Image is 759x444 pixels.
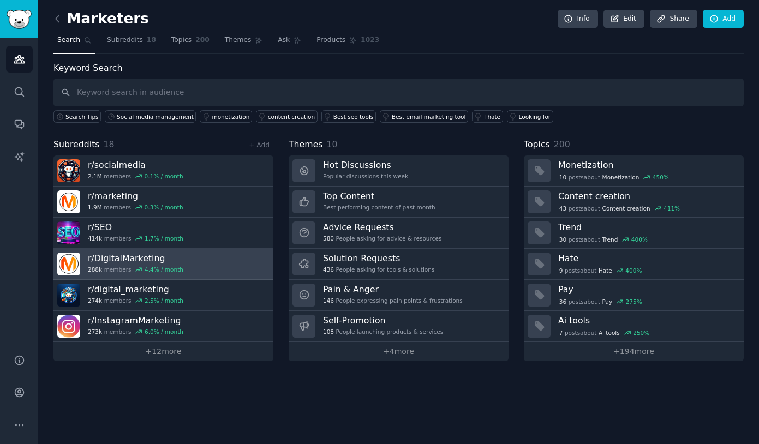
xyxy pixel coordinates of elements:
span: Topics [171,35,192,45]
a: I hate [472,110,503,123]
h3: r/ DigitalMarketing [88,253,183,264]
span: Ai tools [599,329,620,337]
a: Top ContentBest-performing content of past month [289,187,509,218]
a: Solution Requests436People asking for tools & solutions [289,249,509,280]
img: InstagramMarketing [57,315,80,338]
a: content creation [256,110,318,123]
a: Content creation43postsaboutContent creation411% [524,187,744,218]
span: Themes [225,35,252,45]
span: Ask [278,35,290,45]
span: 7 [559,329,563,337]
div: 2.5 % / month [145,297,183,304]
span: 18 [104,139,115,149]
span: Content creation [602,205,650,212]
a: +194more [524,342,744,361]
a: r/marketing1.9Mmembers0.3% / month [53,187,273,218]
div: 0.1 % / month [145,172,183,180]
span: Trend [602,236,618,243]
a: r/InstagramMarketing273kmembers6.0% / month [53,311,273,342]
span: 10 [559,173,566,181]
h3: Ai tools [558,315,736,326]
span: Subreddits [53,138,100,152]
a: Share [650,10,697,28]
h3: r/ socialmedia [88,159,183,171]
div: post s about [558,203,681,213]
span: 43 [559,205,566,212]
div: Popular discussions this week [323,172,408,180]
a: Trend30postsaboutTrend400% [524,218,744,249]
span: 146 [323,297,334,304]
span: 1023 [361,35,379,45]
span: Topics [524,138,550,152]
div: content creation [268,113,315,121]
span: 2.1M [88,172,102,180]
div: Best email marketing tool [392,113,466,121]
img: GummySearch logo [7,10,32,29]
h3: Hate [558,253,736,264]
a: Topics200 [168,32,213,54]
button: Search Tips [53,110,101,123]
a: Themes [221,32,267,54]
h3: Advice Requests [323,221,441,233]
a: Pay36postsaboutPay275% [524,280,744,311]
img: socialmedia [57,159,80,182]
span: 200 [554,139,570,149]
a: Advice Requests580People asking for advice & resources [289,218,509,249]
div: monetization [212,113,249,121]
a: Hot DiscussionsPopular discussions this week [289,155,509,187]
span: 36 [559,298,566,305]
img: digital_marketing [57,284,80,307]
span: Monetization [602,173,640,181]
h3: Content creation [558,190,736,202]
div: 275 % [626,298,642,305]
span: 274k [88,297,102,304]
span: Products [316,35,345,45]
h3: r/ marketing [88,190,183,202]
span: 108 [323,328,334,335]
div: post s about [558,172,670,182]
span: 580 [323,235,334,242]
img: DigitalMarketing [57,253,80,275]
div: post s about [558,297,643,307]
div: Looking for [519,113,551,121]
div: 400 % [631,236,648,243]
a: monetization [200,110,252,123]
a: Best email marketing tool [380,110,468,123]
span: 1.9M [88,203,102,211]
div: 411 % [664,205,680,212]
h3: Pay [558,284,736,295]
div: members [88,172,183,180]
h3: Monetization [558,159,736,171]
div: members [88,203,183,211]
div: People expressing pain points & frustrations [323,297,463,304]
div: members [88,328,183,335]
h3: Solution Requests [323,253,434,264]
div: post s about [558,328,650,338]
div: 450 % [653,173,669,181]
a: r/DigitalMarketing288kmembers4.4% / month [53,249,273,280]
a: r/digital_marketing274kmembers2.5% / month [53,280,273,311]
a: Info [558,10,598,28]
div: People launching products & services [323,328,443,335]
h3: Top Content [323,190,435,202]
div: Best seo tools [333,113,374,121]
span: 273k [88,328,102,335]
a: Monetization10postsaboutMonetization450% [524,155,744,187]
a: Self-Promotion108People launching products & services [289,311,509,342]
a: Subreddits18 [103,32,160,54]
span: Subreddits [107,35,143,45]
a: Add [703,10,744,28]
a: +12more [53,342,273,361]
h2: Marketers [53,10,149,28]
a: Social media management [105,110,196,123]
div: People asking for tools & solutions [323,266,434,273]
div: members [88,235,183,242]
h3: r/ SEO [88,221,183,233]
div: I hate [484,113,500,121]
span: Pay [602,298,613,305]
div: post s about [558,266,643,275]
span: Themes [289,138,323,152]
div: People asking for advice & resources [323,235,441,242]
h3: Trend [558,221,736,233]
div: 400 % [625,267,642,274]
